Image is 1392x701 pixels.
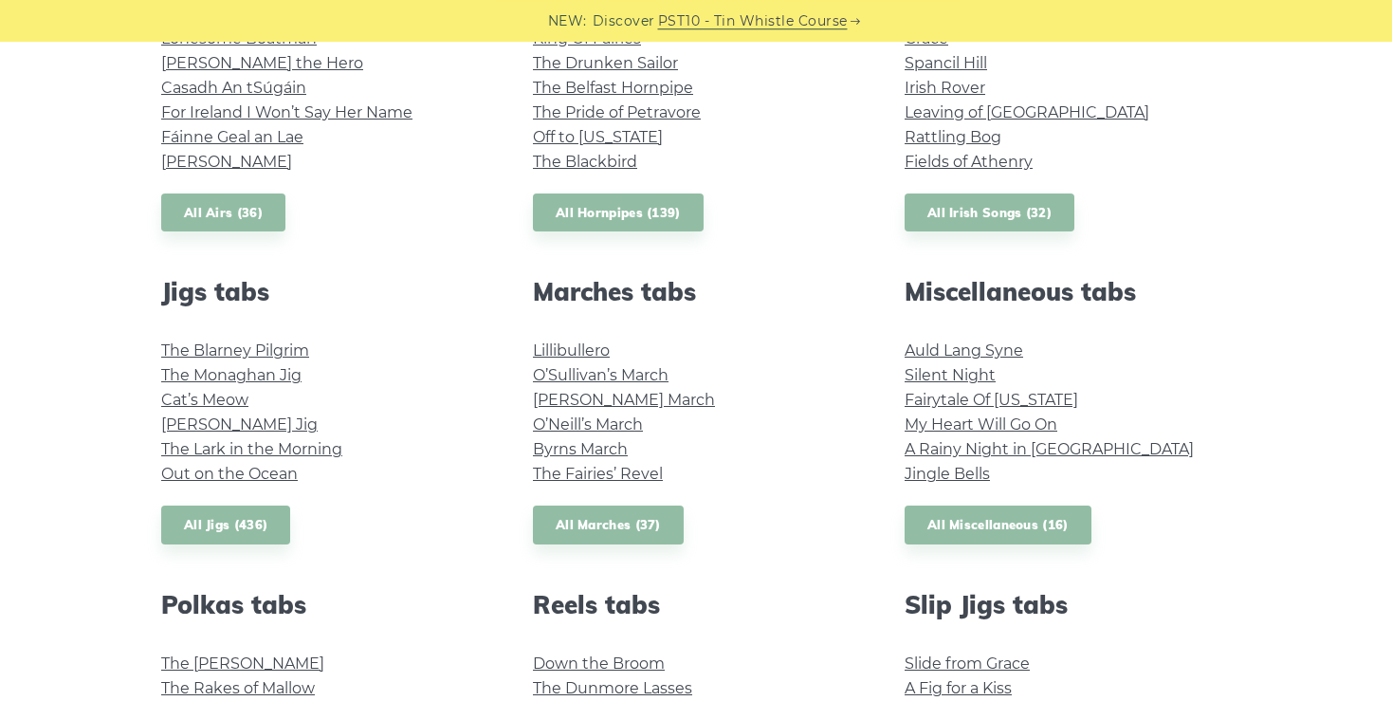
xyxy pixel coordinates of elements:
a: All Hornpipes (139) [533,194,704,232]
a: O’Sullivan’s March [533,366,669,384]
a: A Rainy Night in [GEOGRAPHIC_DATA] [905,440,1194,458]
a: Fields of Athenry [905,153,1033,171]
a: King Of Fairies [533,29,641,47]
a: The Belfast Hornpipe [533,79,693,97]
a: The Fairies’ Revel [533,465,663,483]
span: Discover [593,10,655,32]
a: Lonesome Boatman [161,29,317,47]
a: Spancil Hill [905,54,987,72]
a: [PERSON_NAME] Jig [161,415,318,434]
a: Fáinne Geal an Lae [161,128,303,146]
h2: Miscellaneous tabs [905,277,1231,306]
a: All Airs (36) [161,194,285,232]
a: For Ireland I Won’t Say Her Name [161,103,412,121]
a: All Jigs (436) [161,506,290,544]
a: Out on the Ocean [161,465,298,483]
a: The Lark in the Morning [161,440,342,458]
h2: Jigs tabs [161,277,487,306]
a: [PERSON_NAME] [161,153,292,171]
a: O’Neill’s March [533,415,643,434]
a: Auld Lang Syne [905,341,1023,360]
a: Silent Night [905,366,996,384]
a: The Drunken Sailor [533,54,678,72]
a: Jingle Bells [905,465,990,483]
a: The Monaghan Jig [161,366,302,384]
a: Fairytale Of [US_STATE] [905,391,1078,409]
a: The Rakes of Mallow [161,679,315,697]
a: A Fig for a Kiss [905,679,1012,697]
a: The Pride of Petravore [533,103,701,121]
a: All Miscellaneous (16) [905,506,1091,544]
a: My Heart Will Go On [905,415,1057,434]
h2: Slip Jigs tabs [905,590,1231,619]
a: Down the Broom [533,655,665,673]
a: Grace [905,29,948,47]
h2: Polkas tabs [161,590,487,619]
a: The Dunmore Lasses [533,679,692,697]
a: Off to [US_STATE] [533,128,663,146]
a: Irish Rover [905,79,985,97]
a: All Marches (37) [533,506,684,544]
a: The Blarney Pilgrim [161,341,309,360]
h2: Reels tabs [533,590,859,619]
a: [PERSON_NAME] March [533,391,715,409]
a: The [PERSON_NAME] [161,655,324,673]
a: The Blackbird [533,153,637,171]
a: All Irish Songs (32) [905,194,1074,232]
a: Lillibullero [533,341,610,360]
a: PST10 - Tin Whistle Course [658,10,848,32]
a: Casadh An tSúgáin [161,79,306,97]
h2: Marches tabs [533,277,859,306]
span: NEW: [548,10,587,32]
a: Cat’s Meow [161,391,248,409]
a: Byrns March [533,440,628,458]
a: [PERSON_NAME] the Hero [161,54,363,72]
a: Slide from Grace [905,655,1030,673]
a: Rattling Bog [905,128,1001,146]
a: Leaving of [GEOGRAPHIC_DATA] [905,103,1149,121]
